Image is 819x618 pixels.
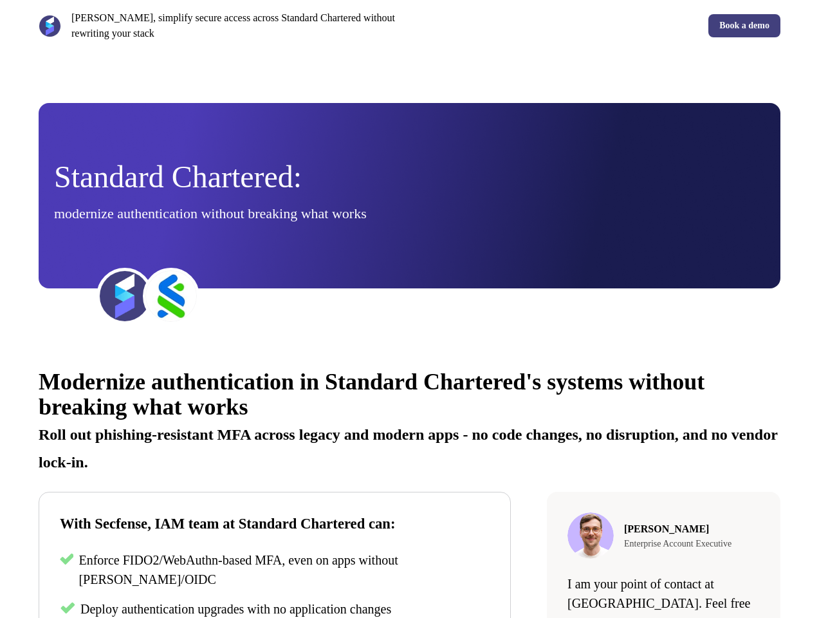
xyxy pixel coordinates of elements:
span: Enforce FIDO2/WebAuthn-based MFA, even on apps without [PERSON_NAME]/OIDC [78,553,398,586]
p: Enterprise Account Executive [624,537,732,550]
p: [PERSON_NAME], simplify secure access across Standard Chartered without rewriting your stack [71,10,405,41]
span: modernize authentication without breaking what works [54,205,367,221]
span: Deploy authentication upgrades with no application changes [80,602,391,616]
span: Roll out phishing-resistant MFA across legacy and modern apps - no code changes, no disruption, a... [39,426,777,471]
span: Modernize authentication in Standard Chartered's systems without breaking what works [39,369,704,420]
a: Standard Chartered:modernize authentication without breaking what works [39,103,780,288]
p: [PERSON_NAME] [624,521,732,537]
span: Standard Chartered: [54,160,302,194]
a: Book a demo [708,14,780,37]
span: With Secfense, IAM team at Standard Chartered can: [60,516,395,532]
